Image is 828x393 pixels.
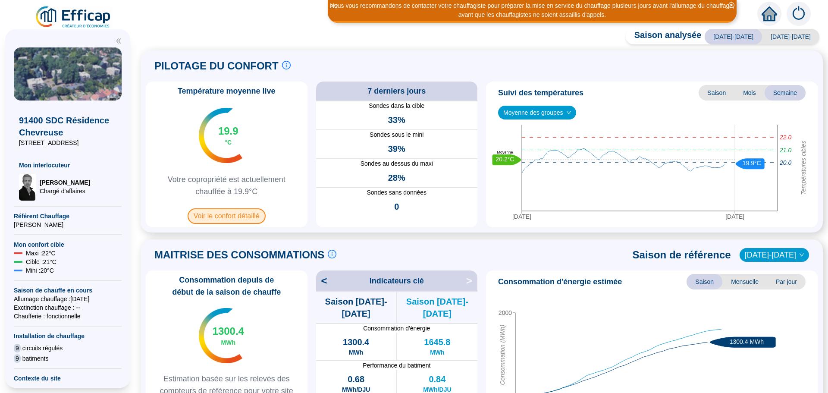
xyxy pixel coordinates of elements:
span: Mensuelle [722,274,767,289]
span: 33% [388,114,405,126]
img: indicateur températures [199,108,242,163]
i: 2 / 3 [330,3,338,9]
span: Sondes dans la cible [316,101,478,110]
span: Sondes au dessus du maxi [316,159,478,168]
tspan: [DATE] [512,213,531,220]
tspan: 20.0 [779,159,791,166]
span: °C [225,138,232,147]
span: Cible : 21 °C [26,258,56,266]
span: batiments [22,354,49,363]
span: Contexte du site [14,374,122,383]
span: 9 [14,354,21,363]
span: Chaufferie : fonctionnelle [14,312,122,321]
span: down [799,252,804,258]
span: 1300.4 [213,324,244,338]
img: indicateur températures [199,308,242,363]
span: 1300.4 [343,336,369,348]
span: [DATE]-[DATE] [762,29,819,44]
span: double-left [116,38,122,44]
span: MWh [221,338,235,347]
img: Chargé d'affaires [19,173,36,201]
span: MWh [349,348,363,357]
span: circuits régulés [22,344,63,352]
text: 1300.4 MWh [730,338,764,345]
span: 9 [14,344,21,352]
span: Votre copropriété est actuellement chauffée à 19.9°C [149,173,304,198]
span: Chargé d'affaires [40,187,90,195]
tspan: Températures cibles [800,141,807,195]
span: Saison [DATE]-[DATE] [316,296,396,320]
text: Moyenne [497,150,513,154]
span: Exctinction chauffage : -- [14,303,122,312]
span: Mois [734,85,765,101]
span: Saison [DATE]-[DATE] [397,296,477,320]
span: Suivi des températures [498,87,583,99]
span: Saison analysée [626,29,702,44]
span: Consommation d'énergie estimée [498,276,622,288]
span: down [566,110,571,115]
span: Référent Chauffage [14,212,122,220]
span: [PERSON_NAME] [14,220,122,229]
span: Consommation depuis de début de la saison de chauffe [149,274,304,298]
tspan: [DATE] [725,213,744,220]
span: 19.9 [218,124,238,138]
span: Semaine [765,85,806,101]
span: Voir le confort détaillé [188,208,266,224]
span: [DATE]-[DATE] [705,29,762,44]
span: close-circle [728,2,734,8]
span: 28% [388,172,405,184]
span: Indicateurs clé [370,275,424,287]
span: 0.68 [348,373,364,385]
span: Par jour [767,274,806,289]
span: Moyenne des groupes [503,106,571,119]
span: info-circle [282,61,291,69]
img: efficap energie logo [34,5,113,29]
span: Saison de chauffe en cours [14,286,122,295]
span: info-circle [328,250,336,258]
span: Saison [687,274,722,289]
span: 7 derniers jours [367,85,426,97]
span: Allumage chauffage : [DATE] [14,295,122,303]
text: 19.9°C [743,160,761,167]
span: Performance du batiment [316,361,478,370]
span: home [762,6,777,22]
span: 0 [394,201,399,213]
span: 39% [388,143,405,155]
span: [STREET_ADDRESS] [19,138,116,147]
span: Sondes sans données [316,188,478,197]
span: Sondes sous le mini [316,130,478,139]
span: Température moyenne live [172,85,281,97]
div: Nous vous recommandons de contacter votre chauffagiste pour préparer la mise en service du chauff... [329,1,735,19]
tspan: 22.0 [779,134,791,141]
tspan: 2000 [499,309,512,316]
text: 20.2°C [496,156,514,163]
span: 0.84 [429,373,445,385]
span: Saison [699,85,734,101]
tspan: Consommation (MWh) [499,325,506,385]
span: MWh [430,348,444,357]
span: Mon interlocuteur [19,161,116,170]
img: alerts [787,2,811,26]
span: 91400 SDC Résidence Chevreuse [19,114,116,138]
tspan: 21.0 [779,147,791,154]
span: Mon confort cible [14,240,122,249]
span: Saison de référence [633,248,731,262]
span: Installation de chauffage [14,332,122,340]
span: 1645.8 [424,336,450,348]
span: < [316,274,327,288]
span: Maxi : 22 °C [26,249,56,258]
span: MAITRISE DES CONSOMMATIONS [154,248,324,262]
span: [PERSON_NAME] [40,178,90,187]
span: PILOTAGE DU CONFORT [154,59,279,73]
span: Mini : 20 °C [26,266,54,275]
span: 2022-2023 [745,248,804,261]
span: Consommation d'énergie [316,324,478,333]
span: > [466,274,477,288]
